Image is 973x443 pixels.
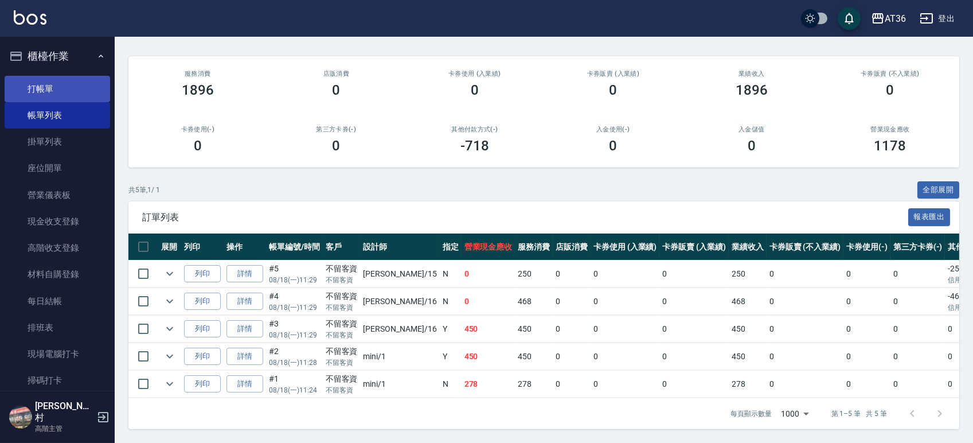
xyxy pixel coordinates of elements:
button: expand row [161,320,178,337]
button: 全部展開 [917,181,960,199]
th: 列印 [181,234,224,261]
h2: 卡券使用(-) [142,126,253,133]
td: 0 [591,261,660,287]
th: 業績收入 [729,234,767,261]
a: 詳情 [226,293,263,310]
th: 卡券販賣 (入業績) [659,234,729,261]
a: 每日結帳 [5,288,110,314]
td: N [440,288,462,315]
h3: 1896 [182,82,214,98]
a: 現場電腦打卡 [5,341,110,367]
td: [PERSON_NAME] /16 [360,288,439,315]
p: 不留客資 [326,330,358,340]
td: #1 [266,371,323,398]
td: 468 [729,288,767,315]
td: 0 [890,371,945,398]
td: 0 [890,343,945,370]
td: 0 [659,288,729,315]
p: 不留客資 [326,302,358,313]
td: 0 [553,343,591,370]
h2: 入金使用(-) [558,126,669,133]
p: 不留客資 [326,385,358,395]
td: 0 [591,288,660,315]
th: 卡券使用(-) [843,234,890,261]
td: 250 [515,261,553,287]
div: 不留客資 [326,318,358,330]
td: 250 [729,261,767,287]
button: AT36 [866,7,911,30]
td: 0 [767,316,843,343]
th: 卡券使用 (入業績) [591,234,660,261]
td: 0 [553,261,591,287]
td: 450 [729,343,767,370]
a: 掃碼打卡 [5,367,110,394]
h3: 1896 [736,82,768,98]
h3: 1178 [874,138,906,154]
th: 操作 [224,234,266,261]
td: Y [440,316,462,343]
div: 1000 [776,398,813,429]
h2: 卡券販賣 (入業績) [558,70,669,77]
td: 0 [659,371,729,398]
td: 278 [729,371,767,398]
td: 0 [553,288,591,315]
td: 450 [515,316,553,343]
td: 0 [843,316,890,343]
td: N [440,261,462,287]
button: 列印 [184,320,221,338]
td: 278 [515,371,553,398]
button: expand row [161,265,178,282]
td: 0 [553,371,591,398]
a: 詳情 [226,348,263,366]
td: 0 [462,288,515,315]
button: expand row [161,348,178,365]
td: 0 [890,316,945,343]
a: 營業儀表板 [5,182,110,208]
td: 0 [462,261,515,287]
td: [PERSON_NAME] /16 [360,316,439,343]
h2: 卡券使用 (入業績) [419,70,530,77]
button: 列印 [184,265,221,283]
a: 現金收支登錄 [5,208,110,235]
img: Logo [14,10,46,25]
h2: 營業現金應收 [835,126,946,133]
td: mini /1 [360,343,439,370]
td: 0 [767,343,843,370]
button: expand row [161,375,178,393]
td: 0 [591,343,660,370]
th: 客戶 [323,234,361,261]
td: #3 [266,316,323,343]
h3: 0 [332,82,340,98]
h3: 0 [886,82,894,98]
td: 0 [843,371,890,398]
button: expand row [161,293,178,310]
td: 0 [890,288,945,315]
td: #2 [266,343,323,370]
h3: 0 [194,138,202,154]
button: 登出 [915,8,959,29]
a: 掛單列表 [5,129,110,155]
td: 0 [767,261,843,287]
h2: 第三方卡券(-) [281,126,392,133]
button: 列印 [184,375,221,393]
th: 第三方卡券(-) [890,234,945,261]
div: AT36 [885,11,906,26]
td: 0 [659,343,729,370]
p: 高階主管 [35,423,93,434]
a: 打帳單 [5,76,110,102]
h2: 業績收入 [696,70,807,77]
td: 0 [890,261,945,287]
img: Person [9,406,32,429]
td: 0 [659,261,729,287]
td: Y [440,343,462,370]
a: 座位開單 [5,155,110,181]
th: 營業現金應收 [462,234,515,261]
a: 詳情 [226,320,263,338]
td: 450 [462,343,515,370]
p: 08/18 (一) 11:29 [269,330,320,340]
h3: -718 [460,138,489,154]
td: 0 [843,261,890,287]
h3: 服務消費 [142,70,253,77]
td: #5 [266,261,323,287]
a: 帳單列表 [5,102,110,129]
